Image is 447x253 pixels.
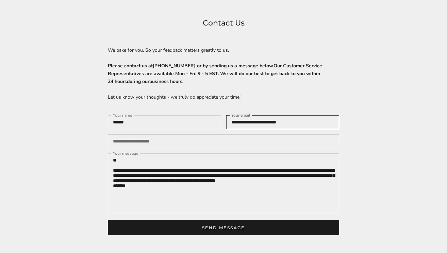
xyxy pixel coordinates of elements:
[149,78,183,85] span: business hours.
[108,220,339,235] button: Send message
[127,78,149,85] span: during our
[27,17,420,29] h1: Contact Us
[108,115,221,129] input: Your name
[108,63,322,85] span: Our Customer Service Representatives are available Mon - Fri, 9 - 5 EST. We will do our best to g...
[108,153,339,213] textarea: Your message
[108,93,339,101] p: Let us know your thoughts - we truly do appreciate your time!
[226,115,340,129] input: Your email
[108,134,339,148] input: Your phone (optional)
[5,227,70,248] iframe: Sign Up via Text for Offers
[108,63,322,85] strong: Please contact us at
[153,63,274,69] span: [PHONE_NUMBER] or by sending us a message below.
[108,46,339,54] p: We bake for you. So your feedback matters greatly to us.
